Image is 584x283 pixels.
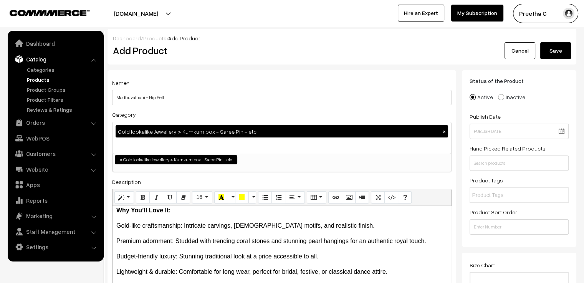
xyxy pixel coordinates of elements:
[470,261,495,269] label: Size Chart
[355,191,369,204] button: Video
[235,191,249,204] button: Background Color
[10,178,101,192] a: Apps
[112,90,452,105] input: Name
[10,240,101,254] a: Settings
[115,155,237,164] li: Gold lookalike Jewellery > Kumkum box - Saree Pin - etc
[271,191,285,204] button: Ordered list (CTRL+SHIFT+NUM8)
[470,113,501,121] label: Publish Date
[10,162,101,176] a: Website
[451,5,503,22] a: My Subscription
[258,191,272,204] button: Unordered list (CTRL+SHIFT+NUM7)
[112,178,141,186] label: Description
[248,191,256,204] button: More Color
[371,191,385,204] button: Full Screen
[498,93,525,101] label: Inactive
[143,35,167,41] a: Products
[25,86,101,94] a: Product Groups
[470,176,503,184] label: Product Tags
[87,4,185,23] button: [DOMAIN_NAME]
[116,221,447,230] p: Gold-like craftsmanship: Intricate carvings, [DEMOGRAPHIC_DATA] motifs, and realistic finish.
[10,131,101,145] a: WebPOS
[513,4,578,23] button: Preetha C
[114,191,134,204] button: Style
[10,8,77,17] a: COMMMERCE
[113,35,141,41] a: Dashboard
[398,5,444,22] a: Hire an Expert
[120,156,122,163] span: ×
[136,191,150,204] button: Bold (CTRL+B)
[176,191,190,204] button: Remove Font Style (CTRL+\)
[563,8,574,19] img: user
[25,76,101,84] a: Products
[168,35,200,41] span: Add Product
[441,128,448,135] button: ×
[25,96,101,104] a: Product Filters
[10,36,101,50] a: Dashboard
[10,147,101,161] a: Customers
[307,191,326,204] button: Table
[113,34,571,42] div: / /
[149,191,163,204] button: Italic (CTRL+I)
[116,207,171,213] b: Why You’ll Love It:
[163,191,177,204] button: Underline (CTRL+U)
[25,106,101,114] a: Reviews & Ratings
[112,111,136,119] label: Category
[470,156,569,171] input: Search products
[228,191,235,204] button: More Color
[10,52,101,66] a: Catalog
[10,225,101,238] a: Staff Management
[116,125,448,137] div: Gold lookalike Jewellery > Kumkum box - Saree Pin - etc
[470,124,569,139] input: Publish Date
[192,191,212,204] button: Font Size
[398,191,412,204] button: Help
[214,191,228,204] button: Recent Color
[116,237,447,246] p: Premium adornment: Studded with trending coral stones and stunning pearl hangings for an authenti...
[470,144,546,152] label: Hand Picked Related Products
[470,219,569,235] input: Enter Number
[540,42,571,59] button: Save
[285,191,304,204] button: Paragraph
[10,209,101,223] a: Marketing
[470,78,533,84] span: Status of the Product
[384,191,398,204] button: Code View
[116,252,447,261] p: Budget-friendly luxury: Stunning traditional look at a price accessible to all.
[470,208,517,216] label: Product Sort Order
[328,191,342,204] button: Link (CTRL+K)
[10,194,101,207] a: Reports
[25,66,101,74] a: Categories
[113,45,453,56] h2: Add Product
[10,10,90,16] img: COMMMERCE
[112,79,129,87] label: Name
[342,191,356,204] button: Picture
[472,191,539,199] input: Product Tags
[470,93,493,101] label: Active
[116,267,447,276] p: Lightweight & durable: Comfortable for long wear, perfect for bridal, festive, or classical dance...
[196,194,202,200] span: 16
[505,42,535,59] a: Cancel
[10,116,101,129] a: Orders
